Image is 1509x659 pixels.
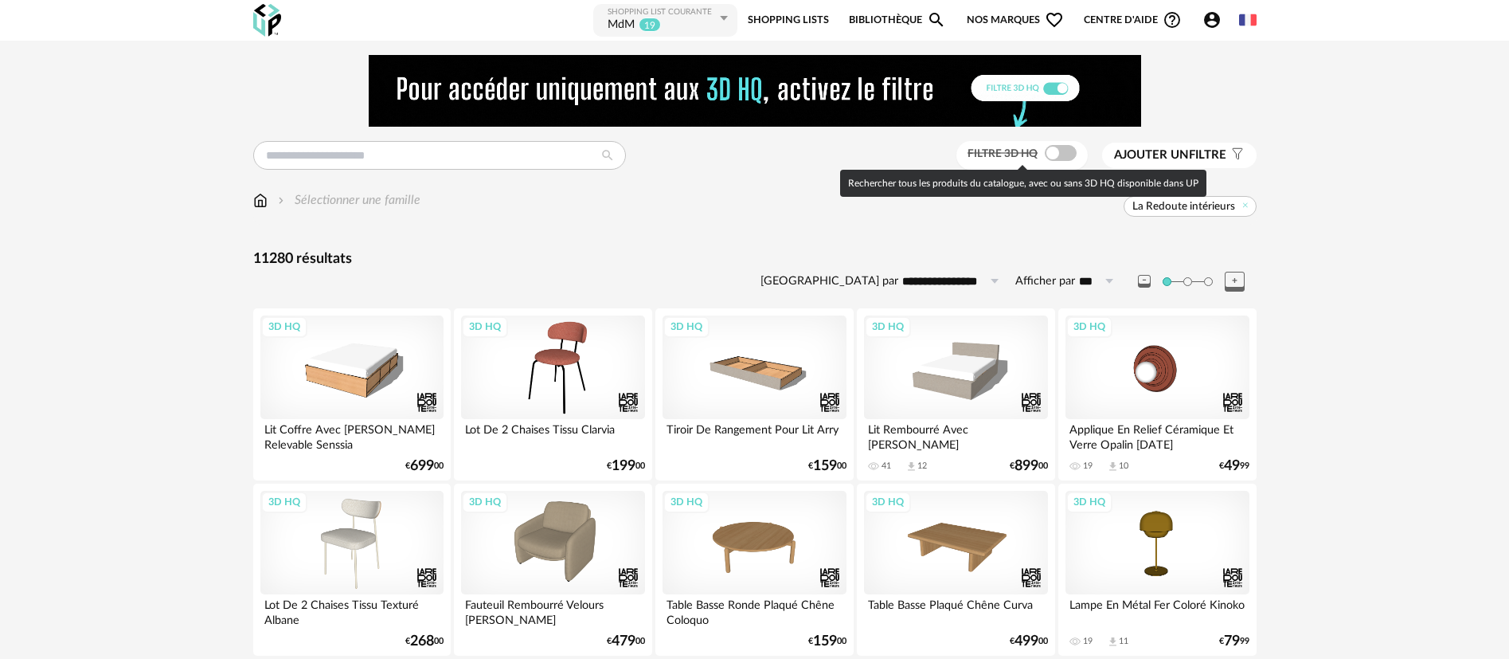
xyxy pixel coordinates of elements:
[1239,11,1257,29] img: fr
[410,461,434,472] span: 699
[454,308,651,481] a: 3D HQ Lot De 2 Chaises Tissu Clarvia €19900
[607,461,645,472] div: € 00
[865,316,911,337] div: 3D HQ
[462,492,508,512] div: 3D HQ
[1066,492,1112,512] div: 3D HQ
[813,636,837,647] span: 159
[1202,10,1222,29] span: Account Circle icon
[1065,594,1249,626] div: Lampe En Métal Fer Coloré Kinoko
[1084,10,1182,29] span: Centre d'aideHelp Circle Outline icon
[655,308,853,481] a: 3D HQ Tiroir De Rangement Pour Lit Arry €15900
[253,4,281,37] img: OXP
[663,594,846,626] div: Table Basse Ronde Plaqué Chêne Coloquo
[405,636,444,647] div: € 00
[461,594,644,626] div: Fauteuil Rembourré Velours [PERSON_NAME]
[1010,636,1048,647] div: € 00
[748,2,829,38] a: Shopping Lists
[1114,149,1189,161] span: Ajouter un
[1119,636,1128,647] div: 11
[1045,10,1064,29] span: Heart Outline icon
[1219,636,1249,647] div: € 99
[1226,147,1245,163] span: Filter icon
[607,636,645,647] div: € 00
[612,461,635,472] span: 199
[253,191,268,210] img: svg+xml;base64,PHN2ZyB3aWR0aD0iMTYiIGhlaWdodD0iMTciIHZpZXdCb3g9IjAgMCAxNiAxNyIgZmlsbD0ibm9uZSIgeG...
[655,484,853,656] a: 3D HQ Table Basse Ronde Plaqué Chêne Coloquo €15900
[760,274,898,289] label: [GEOGRAPHIC_DATA] par
[275,191,287,210] img: svg+xml;base64,PHN2ZyB3aWR0aD0iMTYiIGhlaWdodD0iMTYiIHZpZXdCb3g9IjAgMCAxNiAxNiIgZmlsbD0ibm9uZSIgeG...
[663,419,846,451] div: Tiroir De Rangement Pour Lit Arry
[1083,636,1093,647] div: 19
[462,316,508,337] div: 3D HQ
[1107,461,1119,473] span: Download icon
[1083,461,1093,472] div: 19
[808,461,846,472] div: € 00
[410,636,434,647] span: 268
[1224,461,1240,472] span: 49
[927,10,946,29] span: Magnify icon
[1114,147,1226,163] span: filtre
[1065,419,1249,451] div: Applique En Relief Céramique Et Verre Opalin [DATE]
[275,191,420,210] div: Sélectionner une famille
[857,308,1054,481] a: 3D HQ Lit Rembourré Avec [PERSON_NAME] 41 Download icon 12 €89900
[663,492,710,512] div: 3D HQ
[813,461,837,472] span: 159
[905,461,917,473] span: Download icon
[253,484,451,656] a: 3D HQ Lot De 2 Chaises Tissu Texturé Albane €26800
[917,461,927,472] div: 12
[968,148,1038,159] span: Filtre 3D HQ
[261,316,307,337] div: 3D HQ
[882,461,891,472] div: 41
[608,18,635,33] div: MdM
[253,308,451,481] a: 3D HQ Lit Coffre Avec [PERSON_NAME] Relevable Senssia €69900
[260,419,444,451] div: Lit Coffre Avec [PERSON_NAME] Relevable Senssia
[1014,461,1038,472] span: 899
[1119,461,1128,472] div: 10
[1163,10,1182,29] span: Help Circle Outline icon
[1219,461,1249,472] div: € 99
[260,594,444,626] div: Lot De 2 Chaises Tissu Texturé Albane
[663,316,710,337] div: 3D HQ
[1015,274,1075,289] label: Afficher par
[1224,636,1240,647] span: 79
[864,419,1047,451] div: Lit Rembourré Avec [PERSON_NAME]
[865,492,911,512] div: 3D HQ
[849,2,946,38] a: BibliothèqueMagnify icon
[840,170,1206,197] div: Rechercher tous les produits du catalogue, avec ou sans 3D HQ disponible dans UP
[1107,636,1119,648] span: Download icon
[1058,484,1256,656] a: 3D HQ Lampe En Métal Fer Coloré Kinoko 19 Download icon 11 €7999
[1202,10,1229,29] span: Account Circle icon
[461,419,644,451] div: Lot De 2 Chaises Tissu Clarvia
[369,55,1141,127] img: NEW%20NEW%20HQ%20NEW_V1.gif
[253,250,1257,269] div: 11280 résultats
[967,2,1064,38] span: Nos marques
[608,7,716,18] div: Shopping List courante
[261,492,307,512] div: 3D HQ
[1014,636,1038,647] span: 499
[612,636,635,647] span: 479
[808,636,846,647] div: € 00
[1058,308,1256,481] a: 3D HQ Applique En Relief Céramique Et Verre Opalin [DATE] 19 Download icon 10 €4999
[454,484,651,656] a: 3D HQ Fauteuil Rembourré Velours [PERSON_NAME] €47900
[864,594,1047,626] div: Table Basse Plaqué Chêne Curva
[1066,316,1112,337] div: 3D HQ
[1102,143,1257,168] button: Ajouter unfiltre Filter icon
[1010,461,1048,472] div: € 00
[639,18,661,32] sup: 19
[857,484,1054,656] a: 3D HQ Table Basse Plaqué Chêne Curva €49900
[1132,199,1235,214] span: La Redoute intérieurs
[405,461,444,472] div: € 00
